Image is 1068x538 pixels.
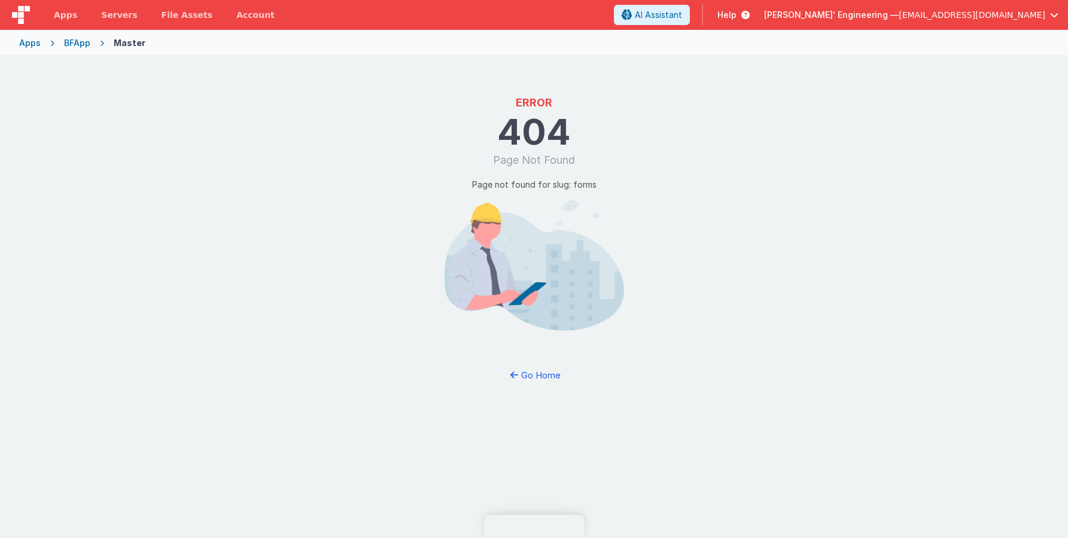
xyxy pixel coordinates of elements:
[101,9,137,21] span: Servers
[635,9,682,21] span: AI Assistant
[54,9,77,21] span: Apps
[499,364,569,386] button: Go Home
[19,37,41,49] div: Apps
[162,9,213,21] span: File Assets
[493,152,575,169] h1: Page Not Found
[497,114,571,149] h1: 404
[899,9,1045,21] span: [EMAIL_ADDRESS][DOMAIN_NAME]
[472,178,597,191] p: Page not found for slug: forms
[764,9,899,21] span: [PERSON_NAME]' Engineering —
[764,9,1058,21] button: [PERSON_NAME]' Engineering — [EMAIL_ADDRESS][DOMAIN_NAME]
[516,94,552,111] h1: ERROR
[614,5,690,25] button: AI Assistant
[64,37,90,49] div: BFApp
[114,37,145,49] div: Master
[717,9,737,21] span: Help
